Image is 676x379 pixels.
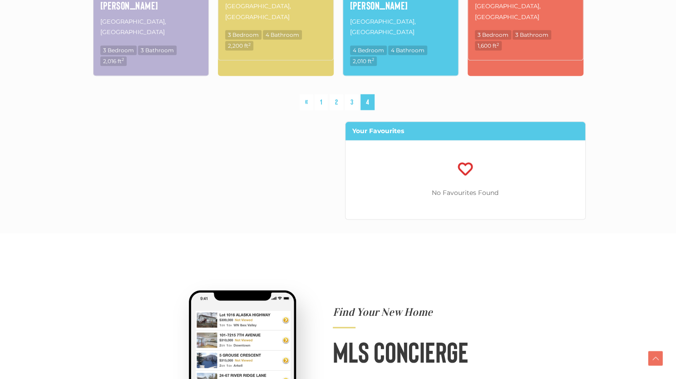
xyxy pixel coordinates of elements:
a: 2 [330,94,343,110]
p: [GEOGRAPHIC_DATA], [GEOGRAPHIC_DATA] [100,15,202,39]
sup: 2 [122,57,124,62]
span: 4 Bathroom [263,30,302,40]
span: 2,016 ft [100,56,127,66]
span: 3 Bedroom [225,30,262,40]
span: 3 Bedroom [475,30,511,40]
span: 2,010 ft [350,56,377,66]
strong: Your Favourites [352,127,404,135]
sup: 2 [372,57,374,62]
h2: MLS Concierge [333,337,504,366]
sup: 2 [248,42,251,47]
a: 3 [345,94,359,110]
span: 1,600 ft [475,41,502,50]
span: 4 Bathroom [388,45,427,55]
p: No Favourites Found [345,187,585,199]
a: « [300,94,313,110]
sup: 2 [497,42,499,47]
a: 1 [315,94,328,110]
span: 4 Bedroom [350,45,387,55]
span: 3 Bathroom [138,45,177,55]
span: 3 Bathroom [513,30,551,40]
span: 2,200 ft [225,41,253,50]
p: [GEOGRAPHIC_DATA], [GEOGRAPHIC_DATA] [350,15,451,39]
span: 3 Bedroom [100,45,137,55]
span: 4 [360,94,375,110]
h4: Find Your New Home [333,307,504,318]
